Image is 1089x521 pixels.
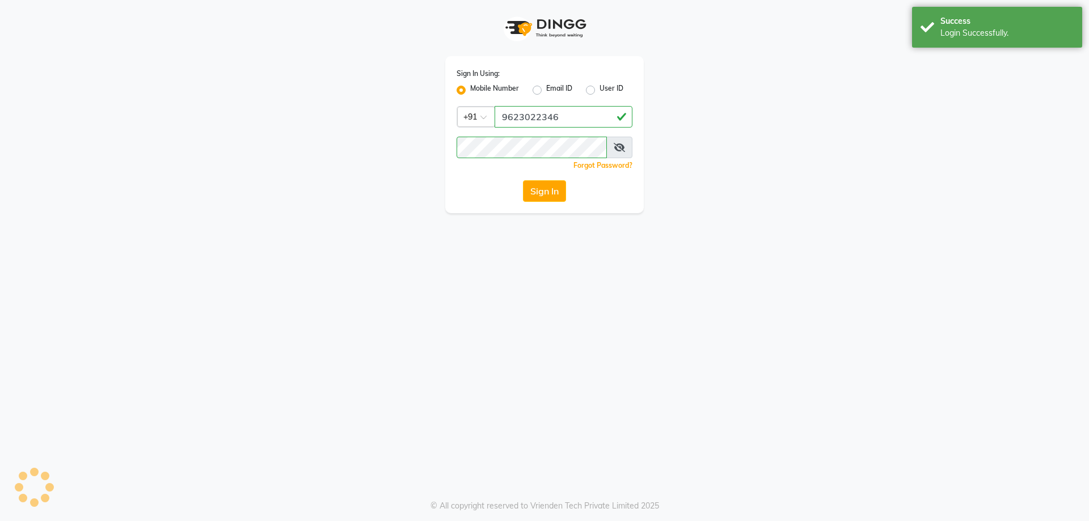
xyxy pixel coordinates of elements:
label: Sign In Using: [457,69,500,79]
input: Username [495,106,632,128]
div: Success [940,15,1074,27]
a: Forgot Password? [573,161,632,170]
button: Sign In [523,180,566,202]
div: Login Successfully. [940,27,1074,39]
input: Username [457,137,607,158]
img: logo1.svg [499,11,590,45]
label: User ID [600,83,623,97]
label: Mobile Number [470,83,519,97]
label: Email ID [546,83,572,97]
